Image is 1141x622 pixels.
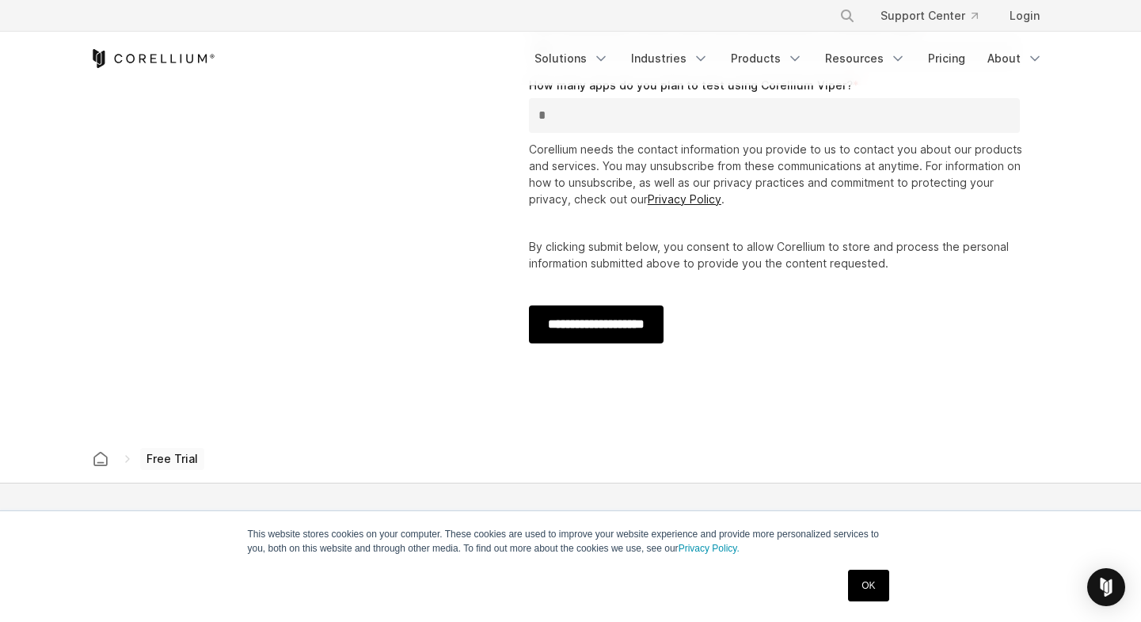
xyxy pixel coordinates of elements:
[86,448,115,470] a: Corellium home
[997,2,1052,30] a: Login
[868,2,991,30] a: Support Center
[529,78,853,92] span: How many apps do you plan to test using Corellium Viper?
[529,141,1027,207] p: Corellium needs the contact information you provide to us to contact you about our products and s...
[919,44,975,73] a: Pricing
[833,2,861,30] button: Search
[140,448,204,470] span: Free Trial
[978,44,1052,73] a: About
[721,44,812,73] a: Products
[525,44,618,73] a: Solutions
[529,238,1027,271] p: By clicking submit below, you consent to allow Corellium to store and process the personal inform...
[622,44,718,73] a: Industries
[820,2,1052,30] div: Navigation Menu
[1087,568,1125,606] div: Open Intercom Messenger
[816,44,915,73] a: Resources
[525,44,1052,73] div: Navigation Menu
[248,527,894,556] p: This website stores cookies on your computer. These cookies are used to improve your website expe...
[679,543,740,554] a: Privacy Policy.
[89,49,215,68] a: Corellium Home
[648,192,721,206] a: Privacy Policy
[848,570,888,601] a: OK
